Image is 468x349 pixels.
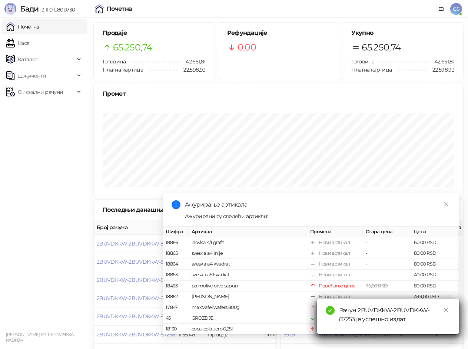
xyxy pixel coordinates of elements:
[411,248,459,259] td: 80,00 RSD
[189,270,307,280] td: sveska a5 kvadrat
[411,237,459,248] td: 60,00 RSD
[189,313,307,324] td: GROZDJE
[163,302,189,313] td: 17847
[103,29,206,37] h5: Продаје
[442,200,450,208] a: Close
[427,66,454,74] span: 22.598,93
[351,29,454,37] h5: Укупно
[185,212,450,220] div: Ажурирани су следећи артикли:
[189,280,307,291] td: palmolive olive sapun
[97,277,174,283] button: 2BUVDKKW-2BUVDKKW-87241
[363,227,411,237] th: Стара цена
[163,292,189,302] td: 18862
[442,306,450,314] a: Close
[172,200,180,209] span: info-circle
[444,202,449,207] span: close
[326,306,335,315] span: check-circle
[429,57,454,66] span: 42.651,81
[319,250,350,257] div: Нови артикал
[189,292,307,302] td: [PERSON_NAME]
[6,19,39,34] a: Почетна
[227,29,330,37] h5: Рефундације
[319,293,350,300] div: Нови артикал
[444,307,449,313] span: close
[185,200,450,209] div: Ажурирање артикала
[6,332,74,343] small: [PERSON_NAME] PR TRGOVINSKA RADNJA
[450,3,462,15] span: GS
[319,282,356,289] div: Повећање цене
[163,313,189,324] td: 45
[238,40,256,55] span: 0,00
[180,57,205,66] span: 42.651,81
[362,40,401,55] span: 65.250,74
[163,280,189,291] td: 18463
[6,36,29,50] a: Каса
[163,270,189,280] td: 18863
[307,227,363,237] th: Промена
[339,306,450,324] div: Рачун 2BUVDKKW-2BUVDKKW-87253 је успешно издат
[189,259,307,270] td: sveska a4 kvadrat
[435,3,447,15] a: Документација
[97,331,175,338] button: 2BUVDKKW-2BUVDKKW-87238
[103,66,143,73] span: Платна картица
[163,324,189,335] td: 18130
[97,313,175,320] button: 2BUVDKKW-2BUVDKKW-87239
[363,248,411,259] td: -
[18,52,38,67] span: Каталог
[363,292,411,302] td: -
[163,227,189,237] th: Шифра
[103,89,454,98] div: Промет
[319,239,350,246] div: Нови артикал
[363,237,411,248] td: -
[319,260,350,268] div: Нови артикал
[189,237,307,248] td: olovka 4/1 grafit
[97,295,175,302] button: 2BUVDKKW-2BUVDKKW-87240
[103,58,126,65] span: Готовина
[363,270,411,280] td: -
[39,6,75,13] span: 3.11.0-b80b730
[107,6,132,12] div: Почетна
[18,85,63,99] span: Фискални рачуни
[411,292,459,302] td: 499,00 RSD
[366,283,388,288] span: 75,00 RSD
[363,259,411,270] td: -
[163,248,189,259] td: 18865
[163,237,189,248] td: 18866
[97,259,175,265] button: 2BUVDKKW-2BUVDKKW-87242
[319,271,350,279] div: Нови артикал
[113,40,152,55] span: 65.250,74
[18,68,46,83] span: Документи
[411,270,459,280] td: 40,00 RSD
[189,227,307,237] th: Артикал
[189,302,307,313] td: maxivafel wafers 800g
[94,220,175,235] th: Број рачуна
[351,66,392,73] span: Платна картица
[411,280,459,291] td: 80,00 RSD
[189,248,307,259] td: sveska a4 linije
[103,205,201,214] div: Последњи данашњи рачуни
[4,3,16,15] img: Logo
[20,4,39,13] span: Бади
[189,324,307,335] td: coca-cola zero 0,25l
[411,259,459,270] td: 80,00 RSD
[97,240,175,247] button: 2BUVDKKW-2BUVDKKW-87243
[351,58,374,65] span: Готовина
[163,259,189,270] td: 18864
[178,66,205,74] span: 22.598,93
[411,227,459,237] th: Цена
